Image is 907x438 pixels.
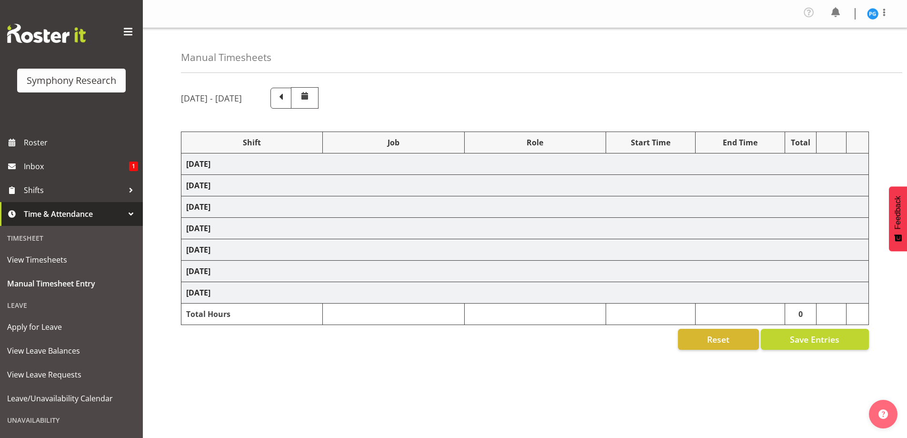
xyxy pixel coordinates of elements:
div: End Time [700,137,780,148]
a: Leave/Unavailability Calendar [2,387,140,410]
a: View Leave Requests [2,363,140,387]
span: View Timesheets [7,253,136,267]
a: View Leave Balances [2,339,140,363]
span: Feedback [894,196,902,229]
button: Feedback - Show survey [889,186,907,251]
img: patricia-gilmour9541.jpg [867,8,878,20]
span: Roster [24,135,138,150]
a: View Timesheets [2,248,140,272]
span: Time & Attendance [24,207,124,221]
td: [DATE] [181,153,869,175]
h5: [DATE] - [DATE] [181,93,242,103]
div: Leave [2,295,140,315]
h4: Manual Timesheets [181,52,271,63]
span: View Leave Requests [7,367,136,382]
td: [DATE] [181,282,869,304]
span: Leave/Unavailability Calendar [7,391,136,406]
span: Save Entries [790,333,839,346]
div: Shift [186,137,318,148]
span: 1 [129,162,138,171]
td: [DATE] [181,239,869,261]
td: 0 [785,304,817,325]
span: Reset [707,333,729,346]
span: Inbox [24,159,129,173]
div: Timesheet [2,228,140,248]
td: [DATE] [181,196,869,218]
div: Job [328,137,459,148]
td: [DATE] [181,261,869,282]
div: Symphony Research [27,73,116,88]
td: [DATE] [181,218,869,239]
div: Start Time [611,137,690,148]
div: Total [790,137,812,148]
div: Unavailability [2,410,140,430]
a: Apply for Leave [2,315,140,339]
div: Role [469,137,601,148]
span: Manual Timesheet Entry [7,276,136,291]
span: Shifts [24,183,124,197]
img: help-xxl-2.png [878,409,888,419]
a: Manual Timesheet Entry [2,272,140,295]
td: [DATE] [181,175,869,196]
span: Apply for Leave [7,320,136,334]
button: Reset [678,329,759,350]
td: Total Hours [181,304,323,325]
span: View Leave Balances [7,344,136,358]
button: Save Entries [761,329,869,350]
img: Rosterit website logo [7,24,86,43]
